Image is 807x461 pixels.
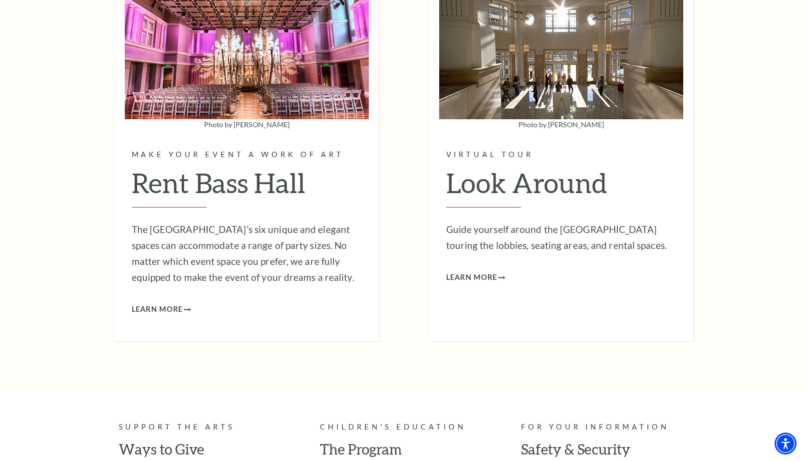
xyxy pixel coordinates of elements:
a: Learn More Rent Bass Hall [132,303,191,316]
p: Children's Education [320,421,487,434]
h2: Look Around [446,167,676,208]
a: Learn More Look Around [446,271,506,284]
div: Accessibility Menu [775,433,797,455]
p: For Your Information [521,421,688,434]
p: Make Your Event a Work of Art [132,149,362,161]
p: The [GEOGRAPHIC_DATA]'s six unique and elegant spaces can accommodate a range of party sizes. No ... [132,222,362,285]
h2: Rent Bass Hall [132,167,362,208]
p: Photo by [PERSON_NAME] [125,121,369,128]
p: Virtual Tour [446,149,676,161]
span: Learn More [132,303,183,316]
p: Photo by [PERSON_NAME] [439,121,683,128]
p: Guide yourself around the [GEOGRAPHIC_DATA] touring the lobbies, seating areas, and rental spaces. [446,222,676,253]
span: Learn More [446,271,498,284]
p: Support the Arts [119,421,286,434]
